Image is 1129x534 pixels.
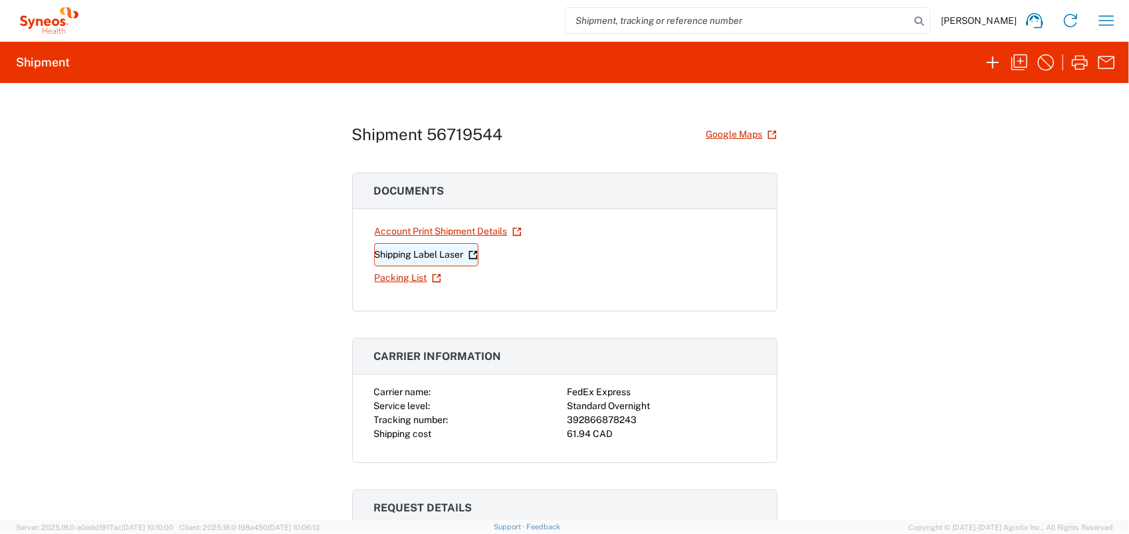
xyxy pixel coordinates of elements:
[941,15,1017,27] span: [PERSON_NAME]
[494,523,527,531] a: Support
[374,400,431,411] span: Service level:
[16,54,70,70] h2: Shipment
[374,243,478,266] a: Shipping Label Laser
[374,350,502,363] span: Carrier information
[374,501,472,514] span: Request details
[179,523,320,531] span: Client: 2025.18.0-198a450
[352,125,503,144] h1: Shipment 56719544
[567,385,756,399] div: FedEx Express
[908,521,1113,533] span: Copyright © [DATE]-[DATE] Agistix Inc., All Rights Reserved
[374,220,522,243] a: Account Print Shipment Details
[526,523,560,531] a: Feedback
[567,399,756,413] div: Standard Overnight
[374,266,442,290] a: Packing List
[268,523,320,531] span: [DATE] 10:06:13
[565,8,910,33] input: Shipment, tracking or reference number
[122,523,173,531] span: [DATE] 10:10:00
[374,414,449,425] span: Tracking number:
[567,427,756,441] div: 61.94 CAD
[374,387,431,397] span: Carrier name:
[16,523,173,531] span: Server: 2025.18.0-a0edd1917ac
[374,428,432,439] span: Shipping cost
[374,185,445,197] span: Documents
[567,413,756,427] div: 392866878243
[706,123,777,146] a: Google Maps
